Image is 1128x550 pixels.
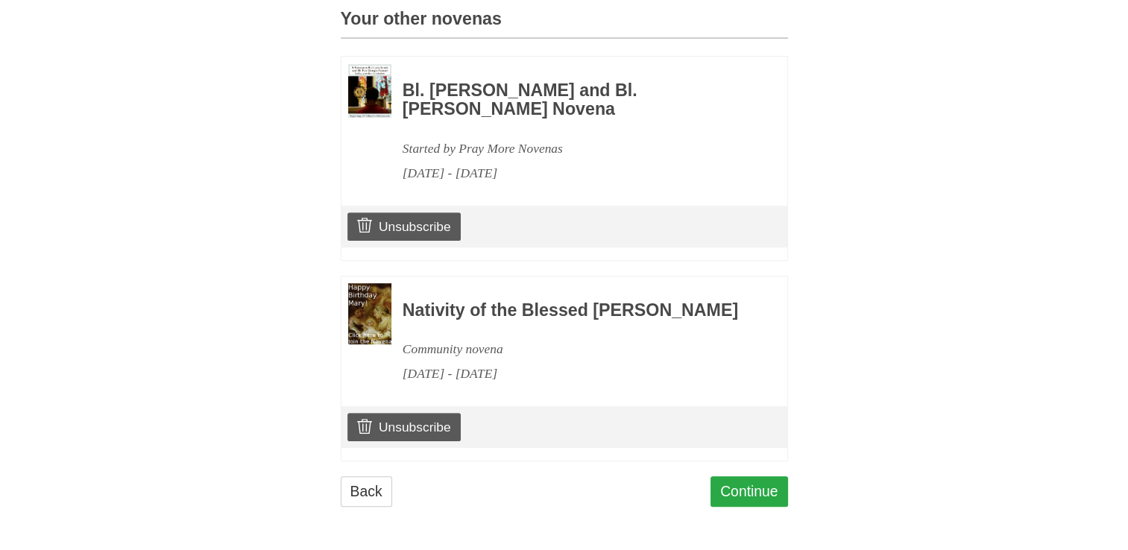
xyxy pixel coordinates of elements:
h3: Bl. [PERSON_NAME] and Bl. [PERSON_NAME] Novena [403,81,747,119]
div: Started by Pray More Novenas [403,136,747,161]
div: Community novena [403,337,747,361]
div: [DATE] - [DATE] [403,361,747,386]
a: Unsubscribe [347,413,460,441]
a: Back [341,476,392,507]
h3: Your other novenas [341,10,788,39]
h3: Nativity of the Blessed [PERSON_NAME] [403,301,747,320]
a: Continue [710,476,788,507]
a: Unsubscribe [347,212,460,241]
div: [DATE] - [DATE] [403,161,747,186]
img: Novena image [348,64,391,118]
img: Novena image [348,283,391,344]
